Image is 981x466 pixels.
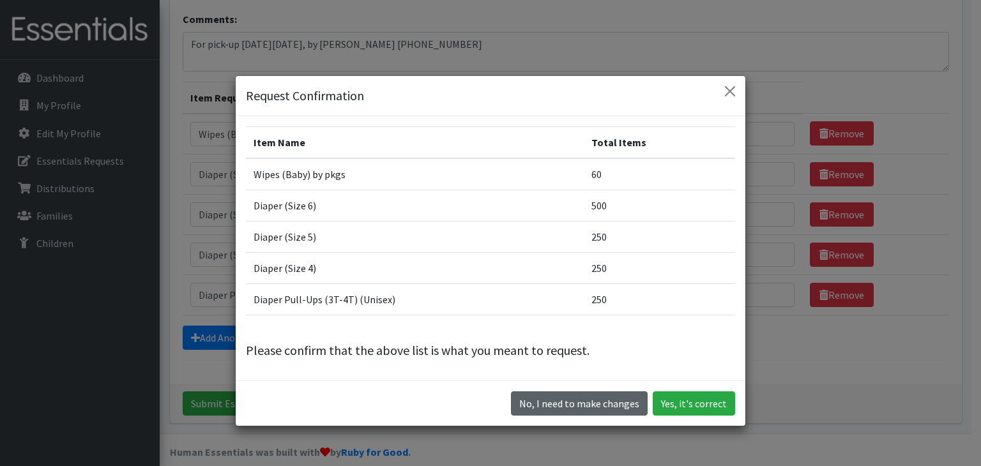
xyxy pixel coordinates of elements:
td: Diaper Pull-Ups (3T-4T) (Unisex) [246,284,584,315]
button: No I need to make changes [511,391,648,416]
td: 60 [584,158,735,190]
h5: Request Confirmation [246,86,364,105]
td: Diaper (Size 5) [246,222,584,253]
td: Diaper (Size 6) [246,190,584,222]
td: 500 [584,190,735,222]
th: Total Items [584,127,735,159]
td: 250 [584,284,735,315]
td: Diaper (Size 4) [246,253,584,284]
th: Item Name [246,127,584,159]
td: 250 [584,253,735,284]
td: Wipes (Baby) by pkgs [246,158,584,190]
button: Yes, it's correct [653,391,735,416]
p: Please confirm that the above list is what you meant to request. [246,341,735,360]
button: Close [720,81,740,101]
td: 250 [584,222,735,253]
